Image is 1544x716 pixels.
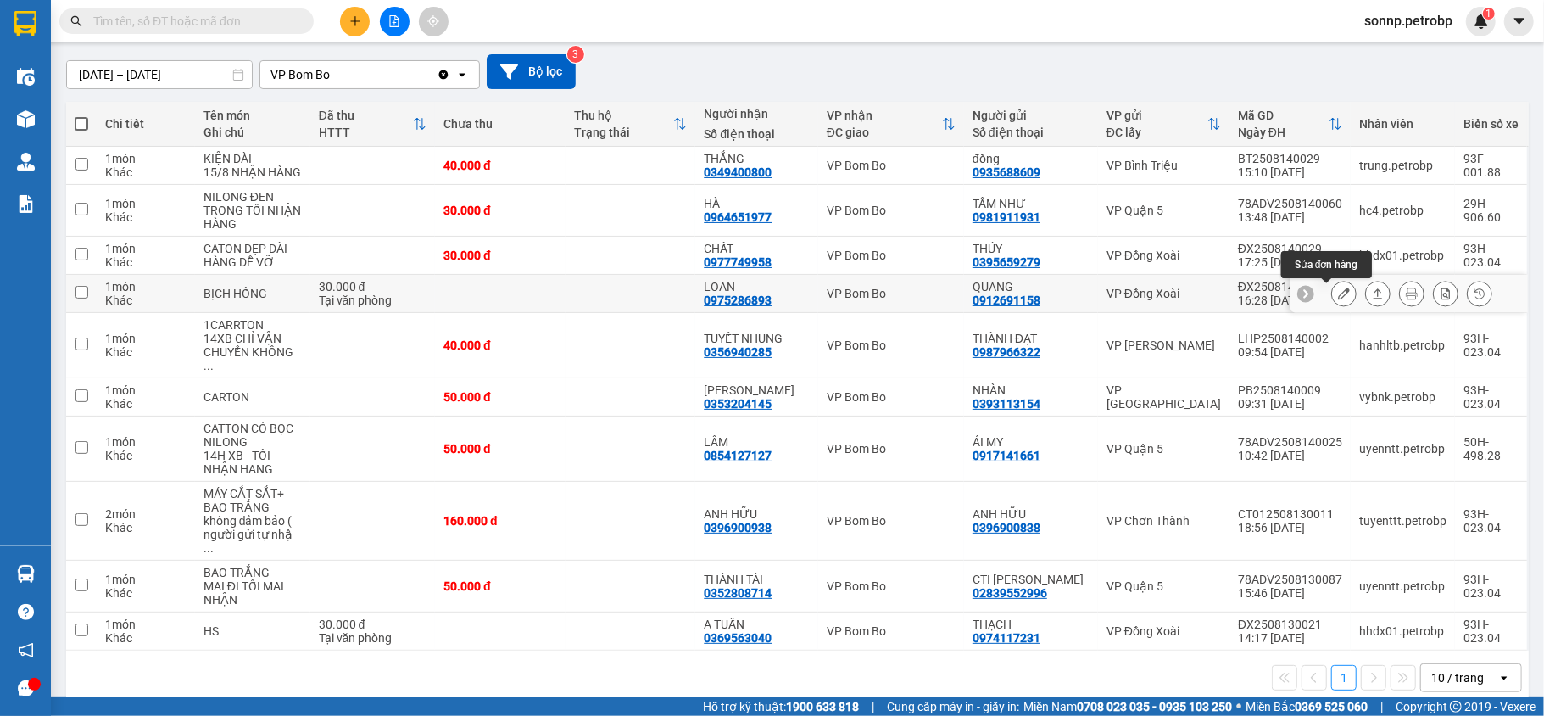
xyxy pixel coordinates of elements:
div: VP [GEOGRAPHIC_DATA] [1106,383,1221,411]
div: Ngày ĐH [1238,126,1329,139]
div: Số điện thoại [704,127,810,141]
div: 1 món [105,435,187,449]
span: | [872,697,874,716]
div: Khác [105,345,187,359]
div: 0987966322 [973,345,1040,359]
div: Tên món [203,109,302,122]
div: 93H-023.04 [1463,618,1519,645]
div: KIỆN DÀI [203,152,302,165]
sup: 1 [1483,8,1495,20]
div: LHP2508140002 [1238,332,1342,345]
div: Ghi chú [203,126,302,139]
span: sonnp.petrobp [1351,10,1466,31]
div: VP Bom Bo [827,579,956,593]
div: 40.000 đ [443,338,557,352]
input: Selected VP Bom Bo. [332,66,333,83]
div: 50.000 đ [443,442,557,456]
div: 1 món [105,280,187,294]
div: 10 / trang [1431,669,1484,686]
div: Biển số xe [1463,117,1519,131]
div: 1 món [105,242,187,255]
strong: 0369 525 060 [1295,700,1368,713]
div: ANH HỮU [704,507,810,521]
div: 0975286893 [704,294,772,307]
div: 93H-023.04 [1463,507,1519,534]
div: 0356940285 [704,345,772,359]
svg: open [1497,671,1511,685]
div: 14XB CHỈ VẬN CHUYỂN KHÔNG ĐẢM BẢO HÀNG BÊN TRONG, NHẸ TAY DÙM KHÁCH [203,332,302,372]
div: 0935688609 [973,165,1040,179]
div: TUYẾT NHUNG [704,332,810,345]
div: 2 món [105,507,187,521]
div: 0396900938 [704,521,772,534]
div: 93F-001.88 [1463,152,1519,179]
div: 0396900838 [973,521,1040,534]
div: Mã GD [1238,109,1329,122]
div: VP Đồng Xoài [1106,249,1221,262]
div: 1 món [105,332,187,345]
span: caret-down [1512,14,1527,29]
div: VP Đồng Xoài [1106,287,1221,300]
div: VP Quận 5 [1106,204,1221,217]
div: 0981911931 [973,210,1040,224]
span: ... [203,541,214,555]
div: 0393113154 [973,397,1040,411]
div: 78ADV2508140025 [1238,435,1342,449]
div: VP Đồng Xoài [1106,624,1221,638]
div: 93H-023.04 [1463,242,1519,269]
div: 50.000 đ [443,390,557,404]
th: Toggle SortBy [1229,102,1351,147]
div: 30.000 đ [319,618,427,631]
div: CT012508130011 [1238,507,1342,521]
div: ĐX2508140025 [1238,280,1342,294]
div: Sửa đơn hàng [1281,251,1372,278]
span: 1 [1485,8,1491,20]
div: BAO TRẮNG [203,566,302,579]
div: HS [203,624,302,638]
div: CATON DẸP DÀI [203,242,302,255]
div: 10:42 [DATE] [1238,449,1342,462]
button: plus [340,7,370,36]
span: question-circle [18,604,34,620]
div: không đảm bảo ( người gửi tự nhận hàng tại bombo )gửi và nhận cùng 1 ng đã xác nhận với khách [203,514,302,555]
div: VP gửi [1106,109,1207,122]
div: 0349400800 [704,165,772,179]
svg: open [455,68,469,81]
span: Miền Bắc [1246,697,1368,716]
span: aim [427,15,439,27]
span: | [1380,697,1383,716]
div: 15:46 [DATE] [1238,586,1342,600]
input: Tìm tên, số ĐT hoặc mã đơn [93,12,293,31]
div: 0369563040 [704,631,772,645]
div: hhdx01.petrobp [1359,624,1446,638]
strong: 0708 023 035 - 0935 103 250 [1077,700,1232,713]
div: vybnk.petrobp [1359,390,1446,404]
div: Người gửi [973,109,1090,122]
th: Toggle SortBy [566,102,696,147]
div: Trạng thái [574,126,674,139]
div: 1 món [105,152,187,165]
div: BT2508140029 [1238,152,1342,165]
div: TÂM NHƯ [973,197,1090,210]
div: VP Bom Bo [827,624,956,638]
span: ⚪️ [1236,703,1241,710]
div: A TUẤN [704,618,810,631]
div: VP [PERSON_NAME] [1106,338,1221,352]
div: VP Bình Triệu [1106,159,1221,172]
div: 0974117231 [973,631,1040,645]
div: Đã thu [319,109,414,122]
div: 14:17 [DATE] [1238,631,1342,645]
div: Khác [105,586,187,600]
div: 0917141661 [973,449,1040,462]
div: 78ADV2508140060 [1238,197,1342,210]
div: MÁY CẮT SẮT+ BAO TRẮNG [203,487,302,514]
img: logo-vxr [14,11,36,36]
div: TRONG TỐI NHẬN HÀNG [203,204,302,231]
th: Toggle SortBy [1098,102,1229,147]
div: 78ADV2508130087 [1238,573,1342,586]
div: Giao hàng [1365,281,1391,306]
div: 0964651977 [704,210,772,224]
div: 17:25 [DATE] [1238,255,1342,269]
strong: 1900 633 818 [786,700,859,713]
div: LÊ TRÂN [704,383,810,397]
